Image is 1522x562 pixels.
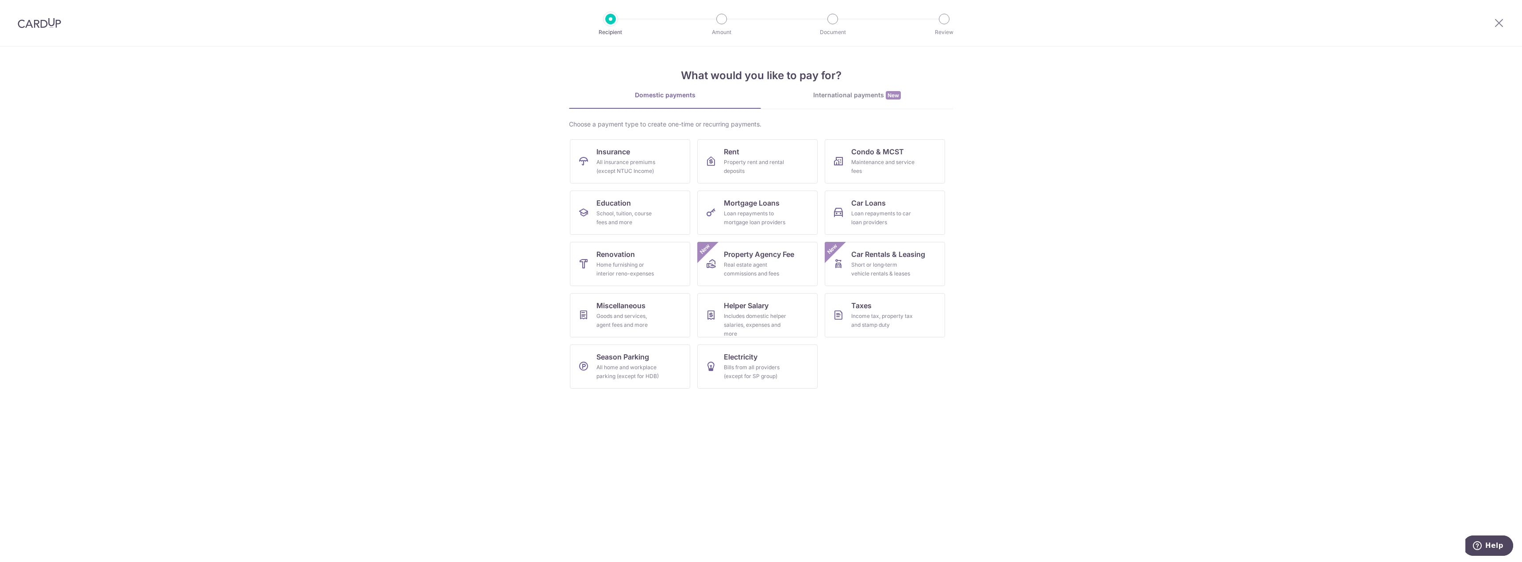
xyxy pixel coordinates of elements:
[569,120,953,129] div: Choose a payment type to create one-time or recurring payments.
[596,146,630,157] span: Insurance
[596,209,660,227] div: School, tuition, course fees and more
[724,312,788,338] div: Includes domestic helper salaries, expenses and more
[825,191,945,235] a: Car LoansLoan repayments to car loan providers
[697,191,818,235] a: Mortgage LoansLoan repayments to mortgage loan providers
[825,293,945,337] a: TaxesIncome tax, property tax and stamp duty
[851,249,925,260] span: Car Rentals & Leasing
[761,91,953,100] div: International payments
[596,363,660,381] div: All home and workplace parking (except for HDB)
[724,158,788,176] div: Property rent and rental deposits
[800,28,865,37] p: Document
[851,300,872,311] span: Taxes
[596,312,660,329] div: Goods and services, agent fees and more
[724,198,780,208] span: Mortgage Loans
[596,158,660,176] div: All insurance premiums (except NTUC Income)
[851,158,915,176] div: Maintenance and service fees
[697,293,818,337] a: Helper SalaryIncludes domestic helper salaries, expenses and more
[697,242,818,286] a: Property Agency FeeReal estate agent commissions and feesNew
[724,249,794,260] span: Property Agency Fee
[596,249,635,260] span: Renovation
[724,146,739,157] span: Rent
[689,28,754,37] p: Amount
[724,300,769,311] span: Helper Salary
[851,209,915,227] div: Loan repayments to car loan providers
[596,352,649,362] span: Season Parking
[20,6,38,14] span: Help
[578,28,643,37] p: Recipient
[851,312,915,329] div: Income tax, property tax and stamp duty
[724,209,788,227] div: Loan repayments to mortgage loan providers
[569,91,761,99] div: Domestic payments
[569,68,953,84] h4: What would you like to pay for?
[18,18,61,28] img: CardUp
[851,260,915,278] div: Short or long‑term vehicle rentals & leases
[851,198,886,208] span: Car Loans
[570,242,690,286] a: RenovationHome furnishing or interior reno-expenses
[724,260,788,278] div: Real estate agent commissions and fees
[825,242,840,256] span: New
[596,198,631,208] span: Education
[698,242,712,256] span: New
[851,146,904,157] span: Condo & MCST
[911,28,977,37] p: Review
[596,300,646,311] span: Miscellaneous
[825,139,945,184] a: Condo & MCSTMaintenance and service fees
[724,352,757,362] span: Electricity
[570,293,690,337] a: MiscellaneousGoods and services, agent fees and more
[697,139,818,184] a: RentProperty rent and rental deposits
[570,191,690,235] a: EducationSchool, tuition, course fees and more
[886,91,901,99] span: New
[697,344,818,389] a: ElectricityBills from all providers (except for SP group)
[570,139,690,184] a: InsuranceAll insurance premiums (except NTUC Income)
[596,260,660,278] div: Home furnishing or interior reno-expenses
[724,363,788,381] div: Bills from all providers (except for SP group)
[570,344,690,389] a: Season ParkingAll home and workplace parking (except for HDB)
[825,242,945,286] a: Car Rentals & LeasingShort or long‑term vehicle rentals & leasesNew
[1465,535,1513,558] iframe: Opens a widget where you can find more information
